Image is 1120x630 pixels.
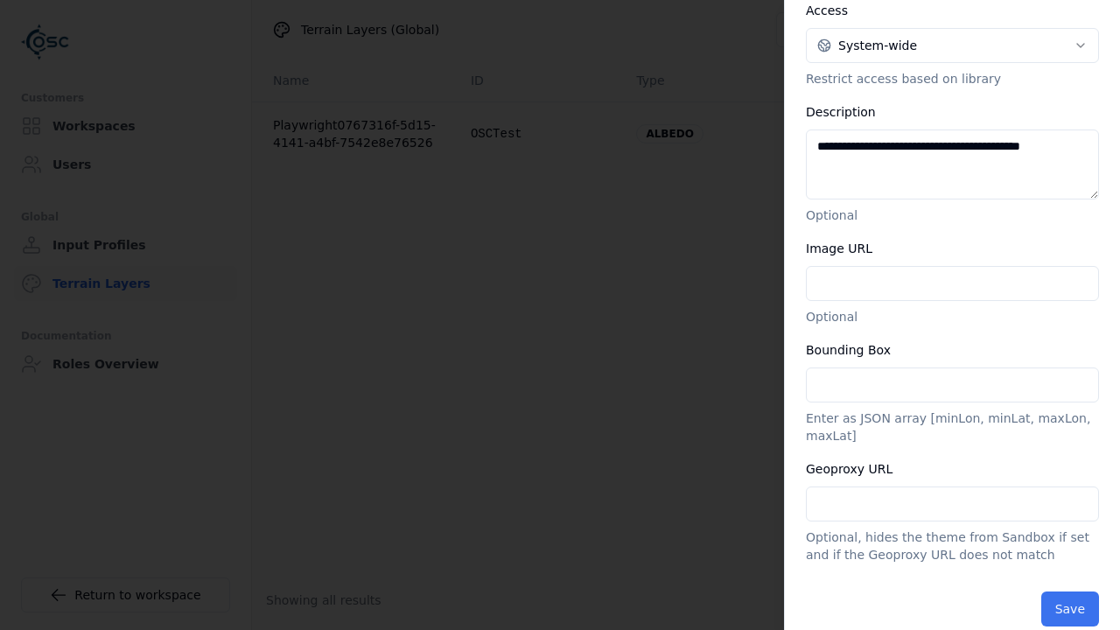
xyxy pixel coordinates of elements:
button: Save [1041,591,1099,626]
p: Enter as JSON array [minLon, minLat, maxLon, maxLat] [806,409,1099,444]
p: Optional, hides the theme from Sandbox if set and if the Geoproxy URL does not match [806,528,1099,563]
p: Optional [806,206,1099,224]
p: Optional [806,308,1099,325]
label: Description [806,105,876,119]
label: Geoproxy URL [806,462,892,476]
label: Bounding Box [806,343,891,357]
label: Image URL [806,241,872,255]
label: Access [806,3,848,17]
p: Restrict access based on library [806,70,1099,87]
